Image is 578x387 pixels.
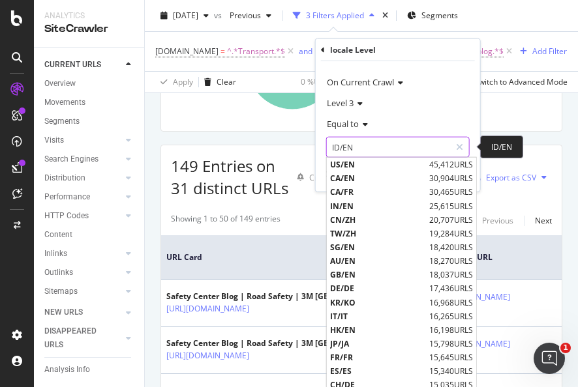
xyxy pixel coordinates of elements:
button: 3 Filters Applied [288,5,380,26]
button: Cancel [321,168,362,181]
a: Outlinks [44,266,122,279]
span: CN/ZH [330,214,426,225]
button: Add Filter [515,44,567,59]
a: Overview [44,77,135,91]
span: 16,198 URLS [429,324,473,335]
span: Previous [224,10,261,21]
div: Add Filter [532,46,567,57]
span: ES/ES [330,365,426,377]
div: Export as CSV [486,172,536,183]
div: locale Level [330,44,376,55]
iframe: Intercom live chat [534,343,565,374]
button: and [299,45,312,57]
span: 15,340 URLS [429,365,473,377]
div: Content [44,228,72,242]
div: 3 Filters Applied [306,10,364,21]
span: IT/IT [330,310,426,321]
span: 18,037 URLS [429,269,473,280]
a: [URL][DOMAIN_NAME] [166,302,249,315]
span: SG/EN [330,242,426,253]
div: Next [535,215,552,226]
span: 16,265 URLS [429,310,473,321]
span: 18,420 URLS [429,242,473,253]
span: AU/EN [330,255,426,266]
span: 149 Entries on 31 distinct URLs [171,155,288,199]
span: 1 [560,343,571,353]
span: 19,284 URLS [429,228,473,239]
span: 15,645 URLS [429,352,473,363]
button: Clear [199,72,236,93]
span: = [221,46,225,57]
span: ^.*Transport.*$ [227,42,285,61]
button: Previous [482,213,513,229]
div: DISAPPEARED URLS [44,324,110,352]
div: and [299,46,312,57]
div: Overview [44,77,76,91]
a: Visits [44,134,122,147]
div: Safety Center Blog | Road Safety | 3M [GEOGRAPHIC_DATA] [166,337,397,349]
span: ^.*blog.*$ [466,42,504,61]
span: Segments [421,10,458,21]
div: Distribution [44,171,85,185]
button: [DATE] [155,5,214,26]
a: Inlinks [44,247,122,261]
div: Apply [173,76,193,87]
span: 45,412 URLS [429,159,473,170]
div: Search Engines [44,152,99,166]
div: 0 % URLs ( 31 on 1M ) [301,76,373,87]
button: Create alert [292,167,353,188]
span: 2025 Aug. 31st [173,10,198,21]
span: 30,465 URLS [429,186,473,197]
div: Create alert [309,172,353,183]
button: Apply [155,72,193,93]
span: Equal to [327,118,359,130]
div: Outlinks [44,266,73,279]
a: Movements [44,96,135,109]
button: Next [535,213,552,229]
div: Previous [482,215,513,226]
div: Switch to Advanced Mode [474,76,568,87]
span: 17,436 URLS [429,283,473,294]
div: Sitemaps [44,285,78,298]
span: HK/EN [330,324,426,335]
span: vs [214,10,224,21]
span: 30,904 URLS [429,173,473,184]
a: Content [44,228,135,242]
a: [URL][DOMAIN_NAME] [166,349,249,362]
span: 18,270 URLS [429,255,473,266]
a: Performance [44,190,122,204]
span: On Current Crawl [327,76,394,88]
button: Segments [402,5,463,26]
a: CURRENT URLS [44,58,122,72]
span: JP/JA [330,338,426,349]
div: NEW URLS [44,306,83,319]
a: Analysis Info [44,363,135,377]
div: Safety Center Blog | Road Safety | 3M [GEOGRAPHIC_DATA] [166,291,397,302]
a: Segments [44,115,135,128]
div: ID/EN [480,136,523,158]
span: TW/ZH [330,228,426,239]
div: Clear [217,76,236,87]
span: 20,707 URLS [429,214,473,225]
span: Level 3 [327,97,354,109]
a: Sitemaps [44,285,122,298]
span: KR/KO [330,296,426,308]
button: Export as CSV [468,167,536,188]
button: Switch to Advanced Mode [469,72,568,93]
div: Performance [44,190,90,204]
div: Analysis Info [44,363,90,377]
span: URL Card [166,251,406,263]
div: A chart. [171,8,542,121]
span: 15,798 URLS [429,338,473,349]
div: Inlinks [44,247,67,261]
span: GB/EN [330,269,426,280]
div: times [380,9,391,22]
span: CA/EN [330,173,426,184]
div: HTTP Codes [44,209,89,223]
span: FR/FR [330,352,426,363]
span: CA/FR [330,186,426,197]
div: Analytics [44,10,134,21]
span: US/EN [330,159,426,170]
div: Visits [44,134,64,147]
span: IN/EN [330,200,426,211]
